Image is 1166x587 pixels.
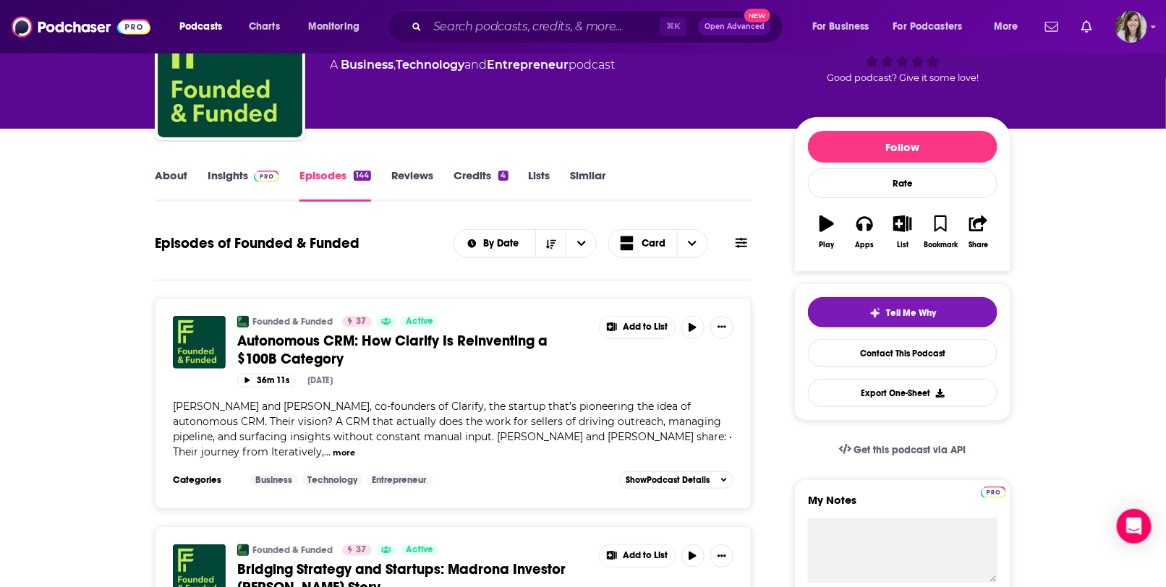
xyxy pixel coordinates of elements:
span: New [744,9,770,22]
img: tell me why sparkle [869,307,881,319]
span: Show Podcast Details [626,475,710,485]
a: Autonomous CRM: How Clarify Is Reinventing a $100B Category [237,332,589,368]
a: Business [341,58,393,72]
div: Share [969,241,988,249]
button: Choose View [608,229,708,258]
span: ... [324,445,331,458]
a: Founded & Funded [252,544,333,556]
span: By Date [483,239,524,249]
a: Show notifications dropdown [1076,14,1098,39]
a: Show notifications dropdown [1039,14,1064,39]
span: For Business [812,17,869,37]
button: tell me why sparkleTell Me Why [808,297,997,327]
button: open menu [566,230,596,257]
img: Founded & Funded [237,316,249,327]
button: open menu [884,15,984,38]
button: more [333,447,355,459]
button: Show profile menu [1115,11,1147,43]
h3: Categories [173,474,238,486]
button: List [884,206,922,258]
button: Open AdvancedNew [698,18,771,35]
div: Play [820,241,835,249]
span: For Podcasters [893,17,963,37]
button: open menu [169,15,241,38]
div: Bookmark [924,241,958,249]
span: Podcasts [179,17,222,37]
span: Add to List [623,550,668,561]
a: Get this podcast via API [827,432,978,468]
button: open menu [298,15,378,38]
button: open menu [984,15,1037,38]
img: User Profile [1115,11,1147,43]
div: Search podcasts, credits, & more... [401,10,797,43]
a: Active [400,544,439,556]
a: Technology [396,58,464,72]
a: InsightsPodchaser Pro [208,168,279,202]
a: About [155,168,187,202]
a: Technology [302,474,363,486]
a: Founded & Funded [252,316,333,327]
h1: Episodes of Founded & Funded [155,234,359,252]
a: Charts [239,15,289,38]
button: Show More Button [710,316,733,339]
button: Bookmark [922,206,959,258]
div: 4 [498,171,508,181]
button: ShowPodcast Details [619,471,733,489]
span: Add to List [623,322,668,333]
button: Export One-Sheet [808,379,997,407]
span: Get this podcast via API [854,444,966,456]
div: Rate [808,168,997,198]
span: Open Advanced [705,23,765,30]
div: Apps [856,241,874,249]
a: Business [250,474,298,486]
a: Credits4 [454,168,508,202]
span: Tell Me Why [887,307,937,319]
button: Follow [808,131,997,163]
button: Show More Button [600,545,675,567]
span: Good podcast? Give it some love! [827,72,979,83]
button: Show More Button [600,317,675,338]
div: 144 [354,171,371,181]
div: A podcast [330,56,615,74]
img: Podchaser Pro [254,171,279,182]
span: ⌘ K [660,17,686,36]
input: Search podcasts, credits, & more... [427,15,660,38]
img: Podchaser Pro [981,487,1006,498]
a: Entrepreneur [367,474,433,486]
a: Episodes144 [299,168,371,202]
span: Autonomous CRM: How Clarify Is Reinventing a $100B Category [237,332,548,368]
button: Show More Button [710,544,733,567]
span: Charts [249,17,280,37]
span: Active [406,314,433,329]
button: Share [960,206,997,258]
img: Podchaser - Follow, Share and Rate Podcasts [12,13,150,40]
button: open menu [454,239,536,249]
span: Logged in as devinandrade [1115,11,1147,43]
a: Active [400,316,439,327]
a: 37 [342,316,372,327]
img: Founded & Funded [237,544,249,556]
button: 36m 11s [237,374,296,387]
span: Card [642,239,665,249]
a: Pro website [981,484,1006,498]
img: Autonomous CRM: How Clarify Is Reinventing a $100B Category [173,316,226,369]
span: 37 [356,543,366,557]
div: [DATE] [307,375,333,385]
button: open menu [802,15,888,38]
a: Reviews [391,168,433,202]
span: [PERSON_NAME] and [PERSON_NAME], co-founders of Clarify, the startup that’s pioneering the idea o... [173,400,732,458]
a: Lists [529,168,550,202]
span: More [994,17,1018,37]
label: My Notes [808,493,997,518]
h2: Choose List sort [454,229,597,258]
a: Similar [571,168,606,202]
span: and [464,58,487,72]
button: Play [808,206,846,258]
a: Contact This Podcast [808,339,997,367]
span: Active [406,543,433,557]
